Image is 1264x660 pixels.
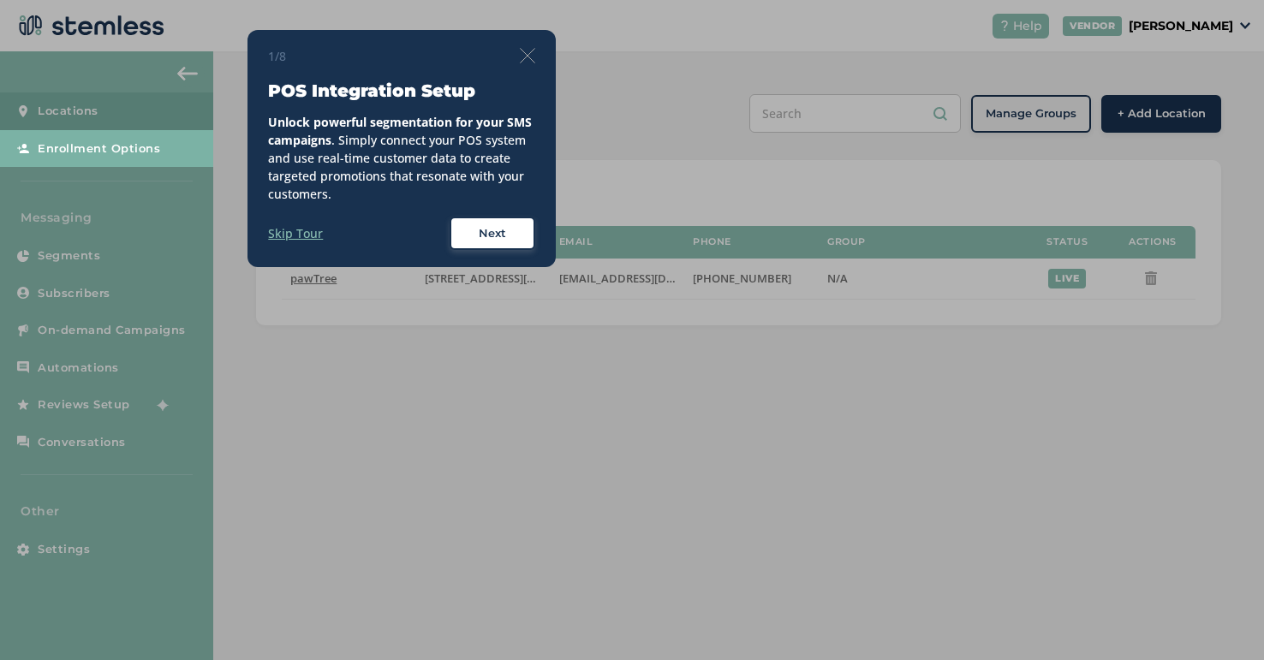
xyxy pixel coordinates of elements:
span: Next [479,225,506,242]
label: Skip Tour [268,224,323,242]
iframe: Chat Widget [1178,578,1264,660]
span: 1/8 [268,47,286,65]
button: Next [450,217,535,251]
span: Enrollment Options [38,140,160,158]
img: icon-close-thin-accent-606ae9a3.svg [520,48,535,63]
div: . Simply connect your POS system and use real-time customer data to create targeted promotions th... [268,113,535,203]
strong: Unlock powerful segmentation for your SMS campaigns [268,114,532,148]
h3: POS Integration Setup [268,79,535,103]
